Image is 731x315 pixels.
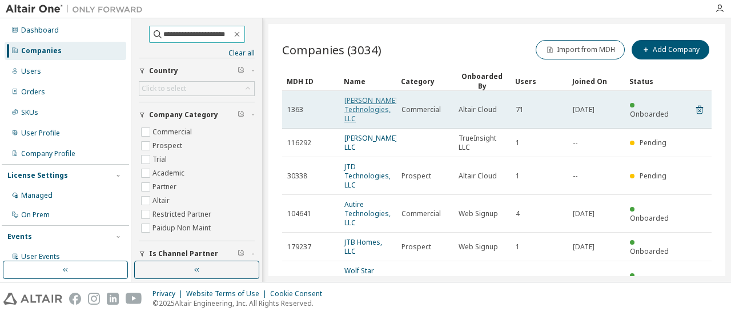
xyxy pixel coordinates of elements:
div: User Events [21,252,60,261]
label: Trial [152,153,169,166]
div: Status [629,72,677,90]
img: instagram.svg [88,293,100,305]
button: Import from MDH [536,40,625,59]
span: Onboarded [630,213,669,223]
span: Commercial [401,105,441,114]
span: Company Category [149,110,218,119]
span: 179237 [287,242,311,252]
span: 104641 [287,209,311,218]
span: [DATE] [573,209,595,218]
img: Altair One [6,3,148,15]
span: 71 [516,105,524,114]
span: 1 [516,242,520,252]
button: Company Category [139,102,255,127]
div: SKUs [21,108,38,117]
button: Country [139,58,255,83]
span: TrueInsight LLC [459,134,505,152]
span: Altair Cloud [459,276,497,285]
div: License Settings [7,171,68,180]
span: Altair Cloud [459,172,497,181]
span: Commercial [401,209,441,218]
p: © 2025 Altair Engineering, Inc. All Rights Reserved. [152,298,329,308]
span: Prospect [401,242,431,252]
span: Country [149,66,178,75]
span: [DATE] [573,276,595,285]
span: Companies (3034) [282,42,381,58]
span: 1363 [287,105,303,114]
span: Clear filter [238,249,244,258]
img: youtube.svg [126,293,142,305]
span: 4 [516,209,520,218]
span: Clear filter [238,110,244,119]
a: JTB Homes, LLC [344,237,382,256]
span: [DATE] [573,242,595,252]
a: Autire Technologies, LLC [344,200,391,228]
span: Onboarded [630,109,669,119]
div: Orders [21,87,45,97]
label: Academic [152,166,187,180]
label: Prospect [152,139,184,153]
span: Web Signup [459,242,498,252]
button: Add Company [632,40,709,59]
label: Partner [152,180,179,194]
span: 1 [516,172,520,181]
div: Name [344,72,392,90]
span: Pending [640,138,666,147]
a: JTD Technologies, LLC [344,162,391,190]
label: Restricted Partner [152,208,214,221]
label: Commercial [152,125,194,139]
button: Is Channel Partner [139,241,255,266]
span: 16488 [287,276,307,285]
div: User Profile [21,129,60,138]
div: Onboarded By [458,71,506,91]
div: Cookie Consent [270,289,329,298]
span: -- [573,172,577,181]
span: Prospect [401,172,431,181]
span: 30338 [287,172,307,181]
span: Pending [640,171,666,181]
span: Altair Cloud [459,105,497,114]
span: Web Signup [459,209,498,218]
span: 1 [516,276,520,285]
a: Wolf Star Technologies, LLC [344,266,391,294]
a: [PERSON_NAME], LLC [344,133,399,152]
div: Click to select [139,82,254,95]
div: Website Terms of Use [186,289,270,298]
div: MDH ID [287,72,335,90]
span: 116292 [287,138,311,147]
span: Onboarded [630,246,669,256]
div: Category [401,72,449,90]
div: Joined On [572,72,620,90]
div: Dashboard [21,26,59,35]
a: [PERSON_NAME] Technologies, LLC [344,95,397,123]
div: Managed [21,191,53,200]
img: facebook.svg [69,293,81,305]
img: altair_logo.svg [3,293,62,305]
div: Companies [21,46,62,55]
div: On Prem [21,210,50,220]
div: Privacy [152,289,186,298]
div: Users [21,67,41,76]
span: Is Channel Partner [149,249,218,258]
span: Prospect [401,276,431,285]
label: Paidup Non Maint [152,221,213,235]
img: linkedin.svg [107,293,119,305]
a: Clear all [139,49,255,58]
span: -- [573,138,577,147]
div: Events [7,232,32,241]
div: Users [515,72,563,90]
div: Company Profile [21,149,75,158]
span: 1 [516,138,520,147]
label: Altair [152,194,172,208]
div: Click to select [142,84,186,93]
span: [DATE] [573,105,595,114]
span: Clear filter [238,66,244,75]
